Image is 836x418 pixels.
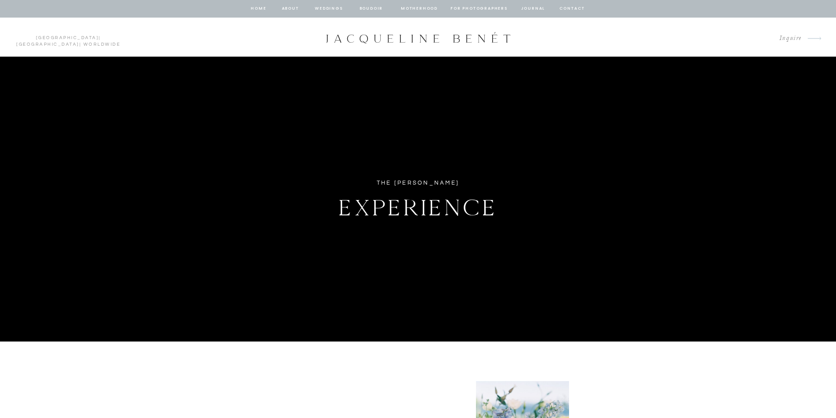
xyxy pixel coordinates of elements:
a: journal [519,5,547,13]
h1: Experience [292,190,544,221]
a: Weddings [314,5,344,13]
a: BOUDOIR [359,5,384,13]
a: contact [558,5,586,13]
a: for photographers [450,5,508,13]
a: Motherhood [401,5,437,13]
div: The [PERSON_NAME] [346,178,490,188]
a: Inquire [772,33,802,44]
a: [GEOGRAPHIC_DATA] [36,36,99,40]
a: about [281,5,299,13]
a: home [250,5,267,13]
a: [GEOGRAPHIC_DATA] [16,42,79,47]
p: | | Worldwide [12,35,124,40]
